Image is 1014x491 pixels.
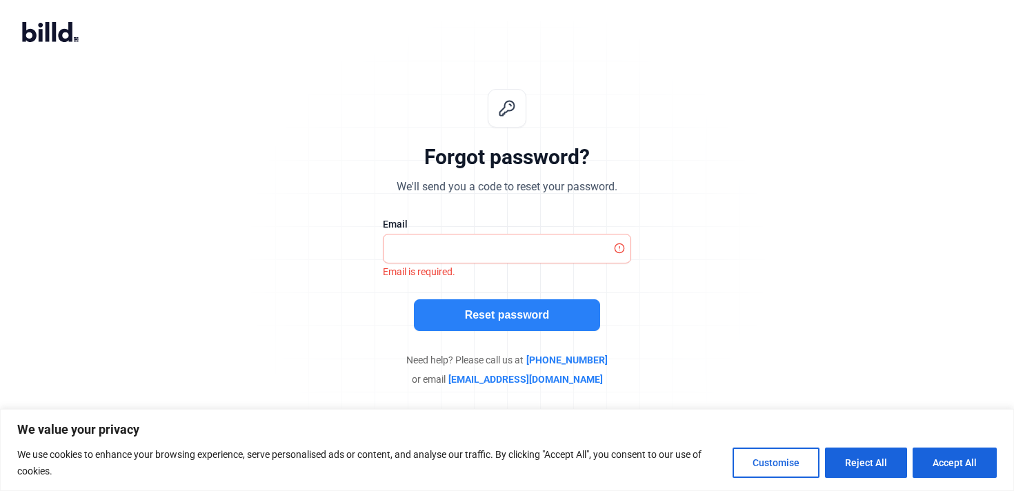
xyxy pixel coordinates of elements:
[825,448,907,478] button: Reject All
[17,446,722,479] p: We use cookies to enhance your browsing experience, serve personalised ads or content, and analys...
[383,217,631,231] div: Email
[300,353,714,367] div: Need help? Please call us at
[383,266,455,277] i: Email is required.
[17,421,997,438] p: We value your privacy
[526,353,608,367] span: [PHONE_NUMBER]
[414,299,600,331] button: Reset password
[448,372,603,386] span: [EMAIL_ADDRESS][DOMAIN_NAME]
[397,179,617,195] div: We'll send you a code to reset your password.
[462,408,552,423] button: Back to log in
[424,144,590,170] div: Forgot password?
[913,448,997,478] button: Accept All
[300,372,714,386] div: or email
[733,448,819,478] button: Customise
